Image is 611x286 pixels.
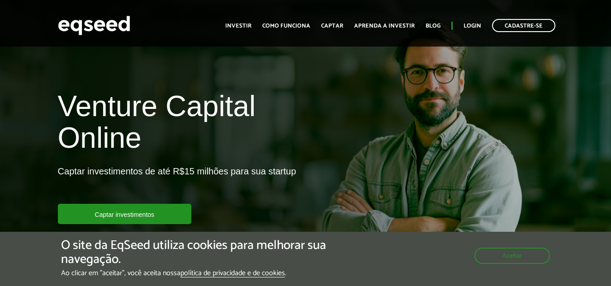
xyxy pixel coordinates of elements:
[262,23,310,29] a: Como funciona
[492,19,555,32] a: Cadastre-se
[426,23,440,29] a: Blog
[180,270,285,277] a: política de privacidade e de cookies
[464,23,481,29] a: Login
[354,23,415,29] a: Aprenda a investir
[58,166,296,204] p: Captar investimentos de até R$15 milhões para sua startup
[474,248,550,264] button: Aceitar
[321,23,343,29] a: Captar
[61,239,354,267] h5: O site da EqSeed utiliza cookies para melhorar sua navegação.
[58,204,192,224] a: Captar investimentos
[61,269,354,277] p: Ao clicar em "aceitar", você aceita nossa .
[58,14,130,38] img: EqSeed
[58,90,299,159] h1: Venture Capital Online
[225,23,251,29] a: Investir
